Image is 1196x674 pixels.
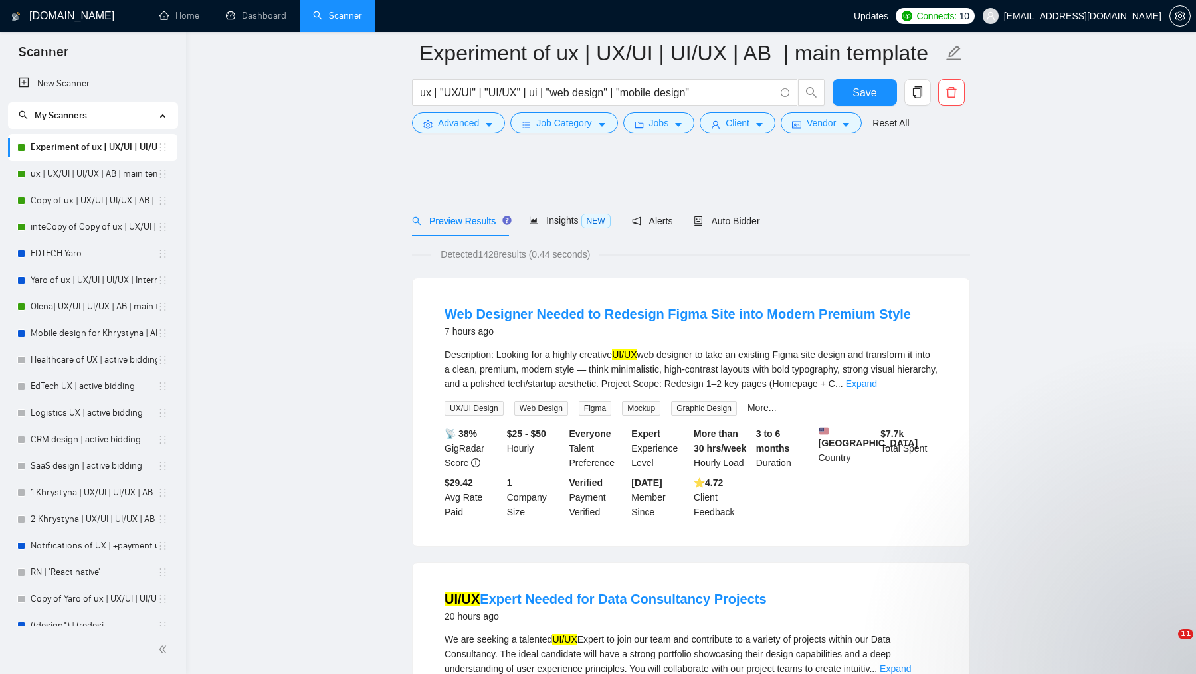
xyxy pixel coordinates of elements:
[157,248,168,259] span: holder
[445,307,911,321] a: Web Designer Needed to Redesign Figma Site into Modern Premium Style
[612,349,637,360] mark: UI/UX
[904,79,931,106] button: copy
[159,10,199,21] a: homeHome
[31,479,157,506] a: 1 Khrystyna | UX/UI | UI/UX | AB
[691,475,753,519] div: Client Feedback
[8,559,177,586] li: RN | 'React native'
[781,112,862,133] button: idcardVendorcaret-down
[536,116,591,130] span: Job Category
[674,120,683,129] span: caret-down
[841,120,850,129] span: caret-down
[807,116,836,130] span: Vendor
[442,426,504,470] div: GigRadar Score
[854,11,888,21] span: Updates
[986,11,995,21] span: user
[157,594,168,604] span: holder
[816,426,878,470] div: Country
[504,475,567,519] div: Company Size
[8,42,79,70] span: Scanner
[8,506,177,533] li: 2 Khrystyna | UX/UI | UI/UX | AB
[514,401,568,416] span: Web Design
[1151,629,1183,661] iframe: Intercom live chat
[412,216,508,226] span: Preview Results
[629,426,691,470] div: Experience Level
[833,79,897,106] button: Save
[755,120,764,129] span: caret-down
[691,426,753,470] div: Hourly Load
[694,216,759,226] span: Auto Bidder
[835,379,843,389] span: ...
[939,86,964,98] span: delete
[902,11,912,21] img: upwork-logo.png
[157,541,168,551] span: holder
[157,567,168,578] span: holder
[852,84,876,101] span: Save
[157,381,168,392] span: holder
[157,222,168,232] span: holder
[157,434,168,445] span: holder
[569,477,603,488] b: Verified
[19,110,28,120] span: search
[157,620,168,631] span: holder
[916,9,956,23] span: Connects:
[846,379,877,389] a: Expand
[501,214,513,226] div: Tooltip anchor
[8,70,177,97] li: New Scanner
[31,161,157,187] a: ux | UX/UI | UI/UX | AB | main template
[631,477,662,488] b: [DATE]
[880,663,911,674] a: Expand
[431,247,599,262] span: Detected 1428 results (0.44 seconds)
[157,328,168,339] span: holder
[31,240,157,267] a: EDTECH Yaro
[31,320,157,347] a: Mobile design for Khrystyna | AB
[529,215,610,226] span: Insights
[8,479,177,506] li: 1 Khrystyna | UX/UI | UI/UX | AB
[157,514,168,525] span: holder
[529,216,538,225] span: area-chart
[622,401,660,416] span: Mockup
[157,169,168,179] span: holder
[522,120,531,129] span: bars
[552,634,577,645] mark: UI/UX
[8,400,177,426] li: Logistics UX | active bidding
[445,592,767,606] a: UI/UXExpert Needed for Data Consultancy Projects
[8,214,177,240] li: inteCopy of Copy of ux | UX/UI | UI/UX | AB | main template
[423,120,433,129] span: setting
[507,477,512,488] b: 1
[510,112,617,133] button: barsJob Categorycaret-down
[226,10,286,21] a: dashboardDashboard
[694,216,703,226] span: robot
[905,86,930,98] span: copy
[157,461,168,471] span: holder
[711,120,720,129] span: user
[31,214,157,240] a: inteCopy of Copy of ux | UX/UI | UI/UX | AB | main template
[8,187,177,214] li: Copy of ux | UX/UI | UI/UX | AB | main template
[31,294,157,320] a: Olena| UX/UI | UI/UX | AB | main template
[412,112,505,133] button: settingAdvancedcaret-down
[445,592,480,606] mark: UI/UX
[8,533,177,559] li: Notifications of UX | +payment unverified | AN
[579,401,611,416] span: Figma
[31,134,157,161] a: Experiment of ux | UX/UI | UI/UX | AB | main template
[31,506,157,533] a: 2 Khrystyna | UX/UI | UI/UX | AB
[31,426,157,453] a: CRM design | active bidding
[484,120,494,129] span: caret-down
[31,453,157,479] a: SaaS design | active bidding
[1170,11,1190,21] span: setting
[632,216,641,226] span: notification
[419,37,943,70] input: Scanner name...
[694,428,746,454] b: More than 30 hrs/week
[8,347,177,373] li: Healthcare of UX | active bidding
[694,477,723,488] b: ⭐️ 4.72
[31,347,157,373] a: Healthcare of UX | active bidding
[8,320,177,347] li: Mobile design for Khrystyna | AB
[504,426,567,470] div: Hourly
[649,116,669,130] span: Jobs
[157,301,168,312] span: holder
[31,533,157,559] a: Notifications of UX | +payment unverified | AN
[880,428,904,439] b: $ 7.7k
[31,586,157,612] a: Copy of Yaro of ux | UX/UI | UI/UX | Intermediate
[19,70,167,97] a: New Scanner
[629,475,691,519] div: Member Since
[158,643,171,656] span: double-left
